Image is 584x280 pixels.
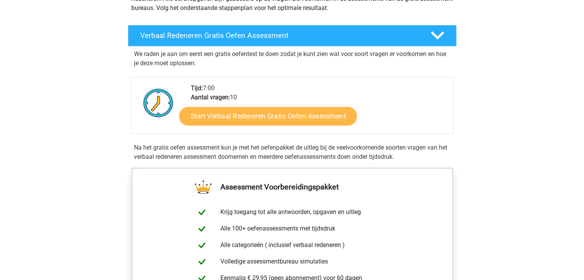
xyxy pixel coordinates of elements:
img: Klok [139,84,178,122]
b: Aantal vragen: [191,94,230,101]
div: Na het gratis oefen assessment kun je met het oefenpakket de uitleg bij de veelvoorkomende soorte... [131,143,453,161]
b: Tijd: [191,84,203,92]
a: Verbaal Redeneren Gratis Oefen Assessment [125,25,460,46]
div: 7:00 10 [185,84,453,133]
p: We raden je aan om eerst een gratis oefentest te doen zodat je kunt zien wat voor soort vragen er... [134,49,450,68]
h4: Verbaal Redeneren Gratis Oefen Assessment [140,31,418,40]
a: Start Verbaal Redeneren Gratis Oefen Assessment [179,107,357,125]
